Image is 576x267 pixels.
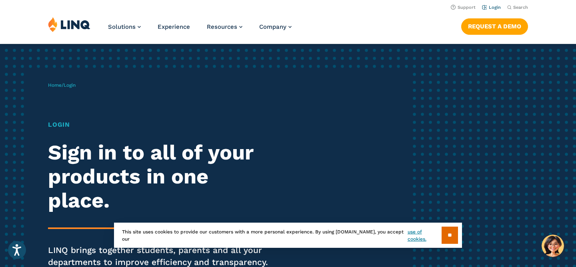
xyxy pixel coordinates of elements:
a: Experience [158,23,190,30]
nav: Primary Navigation [108,17,292,43]
a: Solutions [108,23,141,30]
div: This site uses cookies to provide our customers with a more personal experience. By using [DOMAIN... [114,223,462,248]
a: Login [482,5,501,10]
span: Resources [207,23,237,30]
span: / [48,82,76,88]
span: Search [513,5,528,10]
a: use of cookies. [408,228,442,243]
span: Login [64,82,76,88]
a: Resources [207,23,242,30]
span: Solutions [108,23,136,30]
button: Hello, have a question? Let’s chat. [542,235,564,257]
a: Support [451,5,476,10]
nav: Button Navigation [461,17,528,34]
a: Home [48,82,62,88]
h1: Login [48,120,270,130]
a: Company [259,23,292,30]
button: Open Search Bar [507,4,528,10]
span: Company [259,23,286,30]
img: LINQ | K‑12 Software [48,17,90,32]
h2: Sign in to all of your products in one place. [48,141,270,212]
a: Request a Demo [461,18,528,34]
